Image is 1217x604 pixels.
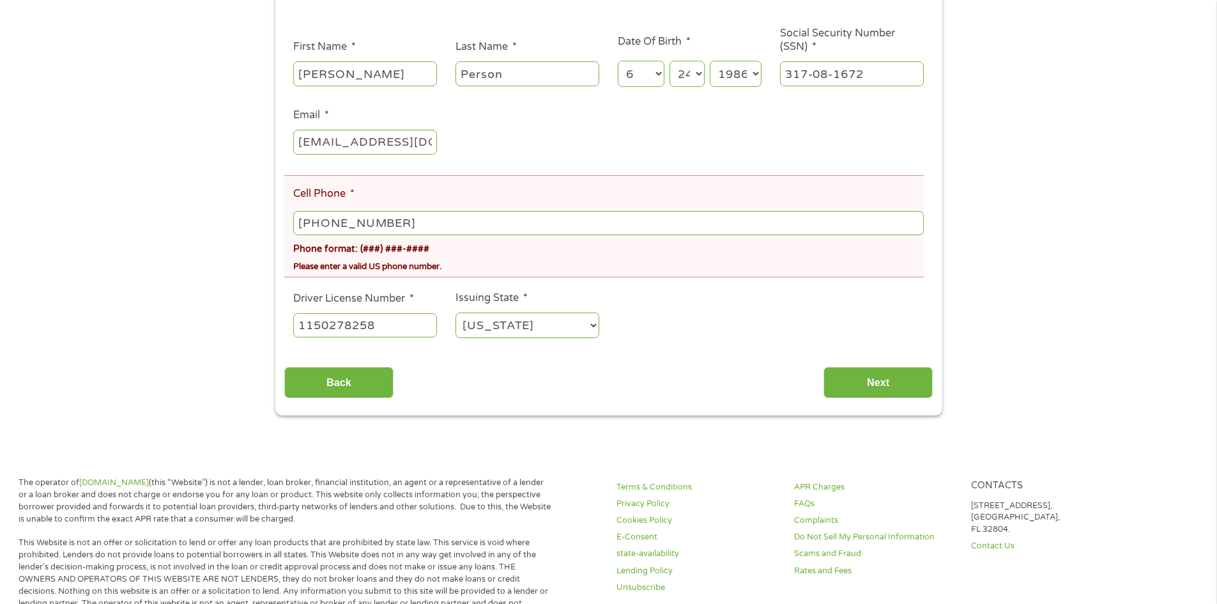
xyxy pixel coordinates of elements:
[616,548,779,560] a: state-availability
[971,500,1133,536] p: [STREET_ADDRESS], [GEOGRAPHIC_DATA], FL 32804.
[455,61,599,86] input: Smith
[794,498,956,510] a: FAQs
[794,481,956,493] a: APR Charges
[293,130,437,154] input: john@gmail.com
[780,27,924,54] label: Social Security Number (SSN)
[616,481,779,493] a: Terms & Conditions
[19,477,551,525] p: The operator of (this “Website”) is not a lender, loan broker, financial institution, an agent or...
[616,515,779,527] a: Cookies Policy
[293,61,437,86] input: John
[794,515,956,527] a: Complaints
[293,256,923,273] div: Please enter a valid US phone number.
[293,40,356,54] label: First Name
[455,40,517,54] label: Last Name
[293,292,414,306] label: Driver License Number
[616,582,779,594] a: Unsubscribe
[618,35,691,49] label: Date Of Birth
[823,367,933,398] input: Next
[616,531,779,543] a: E-Consent
[794,548,956,560] a: Scams and Fraud
[616,498,779,510] a: Privacy Policy
[293,109,329,122] label: Email
[794,531,956,543] a: Do Not Sell My Personal Information
[293,238,923,256] div: Phone format: (###) ###-####
[455,291,528,305] label: Issuing State
[79,477,149,488] a: [DOMAIN_NAME]
[780,61,924,86] input: 078-05-1120
[284,367,394,398] input: Back
[971,540,1133,552] a: Contact Us
[794,565,956,577] a: Rates and Fees
[293,211,923,235] input: (541) 754-3010
[616,565,779,577] a: Lending Policy
[293,187,355,201] label: Cell Phone
[971,480,1133,492] h4: Contacts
